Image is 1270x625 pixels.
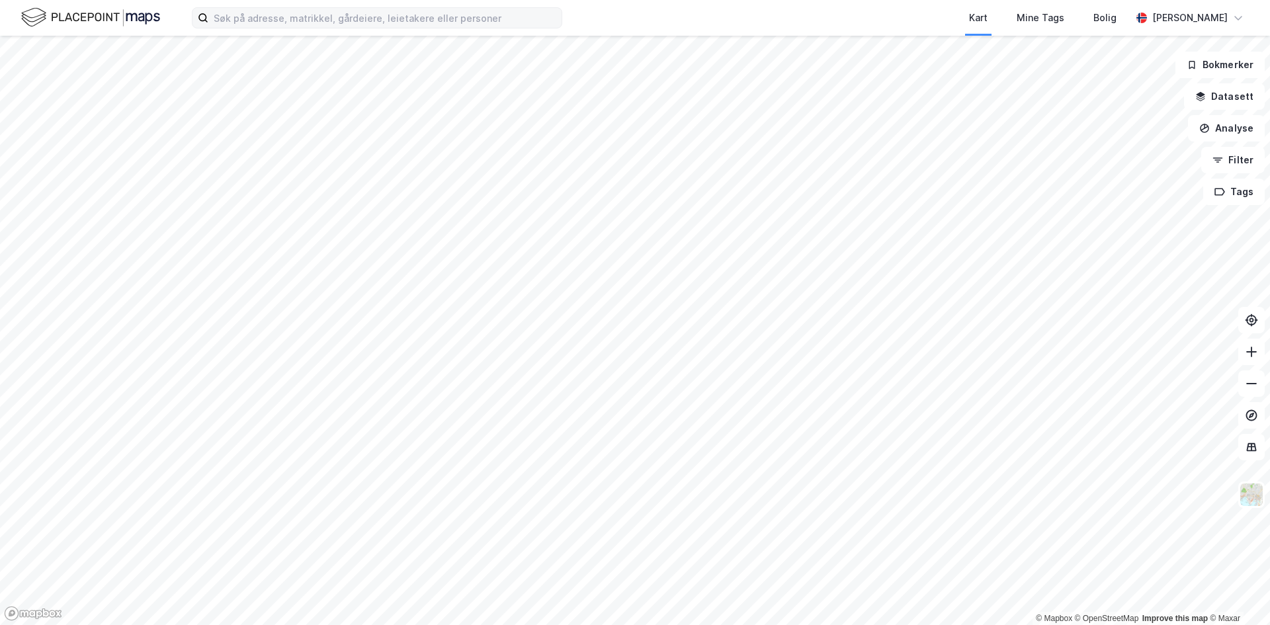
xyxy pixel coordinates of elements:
div: [PERSON_NAME] [1152,10,1228,26]
div: Kart [969,10,988,26]
div: Mine Tags [1017,10,1064,26]
div: Bolig [1093,10,1117,26]
iframe: Chat Widget [1204,562,1270,625]
input: Søk på adresse, matrikkel, gårdeiere, leietakere eller personer [208,8,562,28]
div: Kontrollprogram for chat [1204,562,1270,625]
img: logo.f888ab2527a4732fd821a326f86c7f29.svg [21,6,160,29]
